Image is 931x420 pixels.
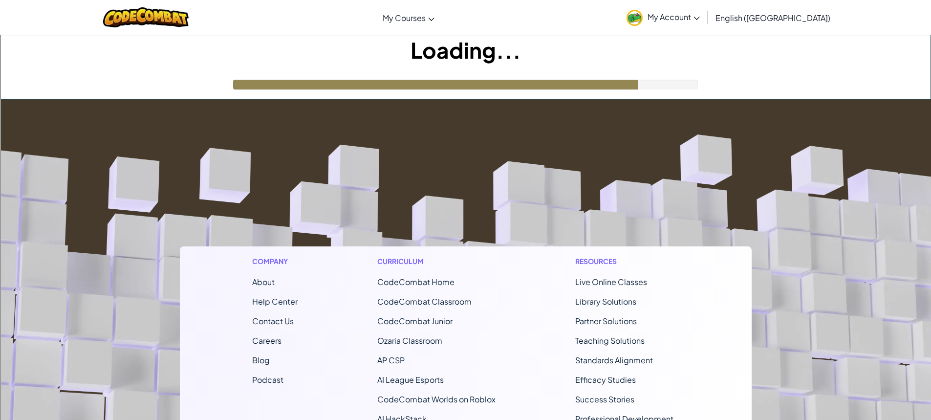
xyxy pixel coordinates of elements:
[711,4,835,31] a: English ([GEOGRAPHIC_DATA])
[378,4,439,31] a: My Courses
[648,12,700,22] span: My Account
[627,10,643,26] img: avatar
[383,13,426,23] span: My Courses
[103,7,189,27] img: CodeCombat logo
[622,2,705,33] a: My Account
[715,13,830,23] span: English ([GEOGRAPHIC_DATA])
